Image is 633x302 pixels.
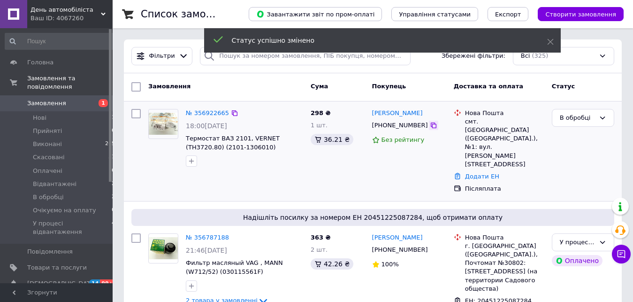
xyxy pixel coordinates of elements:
span: У процесі відвантаження [33,219,112,236]
span: Фільтри [149,52,175,61]
span: Експорт [495,11,521,18]
span: 1 [112,114,115,122]
span: Всі [521,52,530,61]
span: Прийняті [33,127,62,135]
span: Управління статусами [399,11,471,18]
div: В обробці [560,113,595,123]
span: Очікуємо на оплату [33,206,96,215]
span: Замовлення [27,99,66,108]
span: Замовлення та повідомлення [27,74,113,91]
span: 0 [112,206,115,215]
span: В обробці [33,193,64,201]
span: Доставка та оплата [454,83,523,90]
div: У процесі відвантаження [560,238,595,248]
span: 265 [105,140,115,148]
span: Головна [27,58,53,67]
span: 14 [89,279,100,287]
span: 363 ₴ [311,234,331,241]
span: 4 [112,219,115,236]
div: Оплачено [552,255,602,266]
span: 1 шт. [311,122,328,129]
a: Фото товару [148,109,178,139]
span: Замовлення [148,83,191,90]
div: Післяплата [465,185,544,193]
div: Статус успішно змінено [232,36,524,45]
span: Оплачені [33,167,62,175]
img: Фото товару [149,113,178,135]
span: День автомобіліста [31,6,101,14]
span: 2 [112,180,115,188]
span: Виконані [33,140,62,148]
span: 1 [99,99,108,107]
span: 0 [112,127,115,135]
span: Скасовані [33,153,65,162]
div: Нова Пошта [465,233,544,242]
a: № 356922665 [186,109,229,116]
span: 2 [112,193,115,201]
input: Пошук за номером замовлення, ПІБ покупця, номером телефону, Email, номером накладної [200,47,410,65]
span: (325) [532,52,548,59]
span: Товари та послуги [27,263,87,272]
span: Збережені фільтри: [442,52,505,61]
span: Створити замовлення [545,11,616,18]
a: [PERSON_NAME] [372,109,423,118]
a: Фото товару [148,233,178,263]
span: Повідомлення [27,248,73,256]
div: [PHONE_NUMBER] [370,119,430,132]
div: смт. [GEOGRAPHIC_DATA] ([GEOGRAPHIC_DATA].), №1: вул. [PERSON_NAME][STREET_ADDRESS] [465,117,544,169]
span: Без рейтингу [381,136,425,143]
span: Статус [552,83,575,90]
a: № 356787188 [186,234,229,241]
span: 99+ [100,279,115,287]
div: [PHONE_NUMBER] [370,244,430,256]
span: 0 [112,167,115,175]
button: Чат з покупцем [612,245,631,263]
a: Фильтр масляный VAG , MANN (W712/52) (030115561F) [186,259,283,275]
span: Покупець [372,83,406,90]
span: Відвантажені [33,180,76,188]
span: 21:46[DATE] [186,247,227,254]
span: 2 шт. [311,246,328,253]
div: Нова Пошта [465,109,544,117]
div: 42.26 ₴ [311,258,353,270]
a: Термостат ВАЗ 2101, VERNET (TH3720.80) (2101-1306010) [186,135,280,151]
input: Пошук [5,33,116,50]
span: Нові [33,114,46,122]
span: Завантажити звіт по пром-оплаті [256,10,374,18]
span: 18:00[DATE] [186,122,227,130]
div: г. [GEOGRAPHIC_DATA] ([GEOGRAPHIC_DATA].), Почтомат №30802: [STREET_ADDRESS] (на территории Садов... [465,242,544,293]
button: Створити замовлення [538,7,624,21]
a: Створити замовлення [528,10,624,17]
button: Експорт [488,7,529,21]
button: Завантажити звіт по пром-оплаті [249,7,382,21]
span: 51 [108,153,115,162]
div: 36.21 ₴ [311,134,353,145]
div: Ваш ID: 4067260 [31,14,113,23]
a: Додати ЕН [465,173,499,180]
span: Надішліть посилку за номером ЕН 20451225087284, щоб отримати оплату [135,213,610,222]
span: Cума [311,83,328,90]
a: [PERSON_NAME] [372,233,423,242]
span: 100% [381,261,399,268]
span: [DEMOGRAPHIC_DATA] [27,279,97,288]
span: 298 ₴ [311,109,331,116]
img: Фото товару [149,237,178,259]
button: Управління статусами [391,7,478,21]
h1: Список замовлень [141,8,236,20]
